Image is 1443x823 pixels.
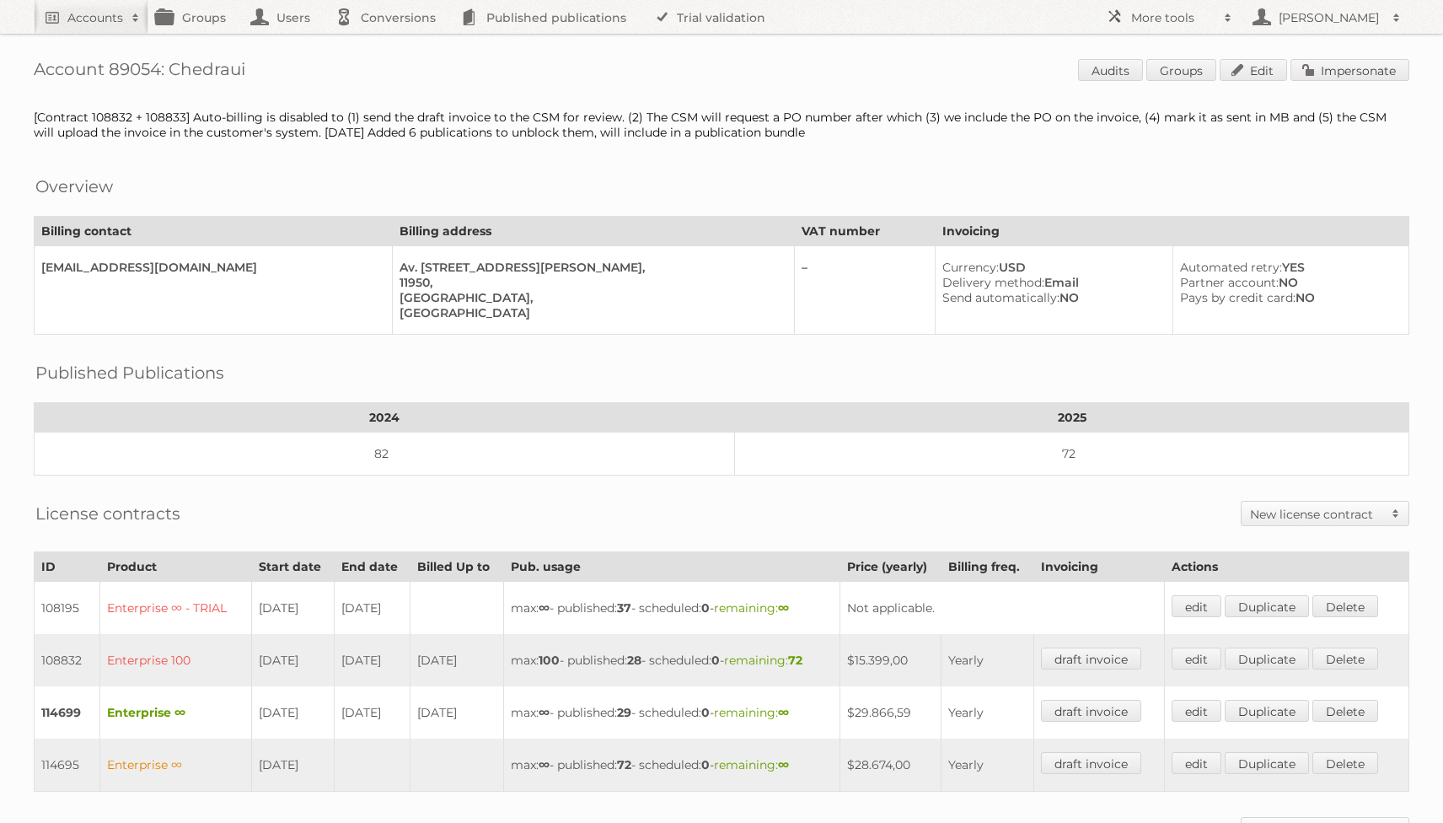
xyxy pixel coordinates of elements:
[35,217,393,246] th: Billing contact
[941,634,1034,686] td: Yearly
[778,600,789,616] strong: ∞
[1312,752,1378,774] a: Delete
[840,739,941,792] td: $28.674,00
[100,552,252,582] th: Product
[942,290,1160,305] div: NO
[392,217,795,246] th: Billing address
[1225,752,1309,774] a: Duplicate
[503,739,840,792] td: max: - published: - scheduled: -
[35,739,100,792] td: 114695
[627,653,641,668] strong: 28
[35,634,100,686] td: 108832
[1180,275,1279,290] span: Partner account:
[35,686,100,739] td: 114699
[1041,700,1141,722] a: draft invoice
[1146,59,1216,81] a: Groups
[1180,290,1395,305] div: NO
[35,582,100,635] td: 108195
[617,600,631,616] strong: 37
[1172,648,1221,670] a: edit
[35,552,100,582] th: ID
[35,501,180,526] h2: License contracts
[795,217,935,246] th: VAT number
[252,552,335,582] th: Start date
[778,757,789,772] strong: ∞
[735,403,1409,433] th: 2025
[34,110,1409,140] div: [Contract 108832 + 108833] Auto-billing is disabled to (1) send the draft invoice to the CSM for ...
[1131,9,1215,26] h2: More tools
[617,757,631,772] strong: 72
[942,260,999,275] span: Currency:
[788,653,802,668] strong: 72
[35,174,113,199] h2: Overview
[1180,290,1295,305] span: Pays by credit card:
[334,552,410,582] th: End date
[67,9,123,26] h2: Accounts
[1078,59,1143,81] a: Audits
[252,634,335,686] td: [DATE]
[539,705,550,720] strong: ∞
[400,290,781,305] div: [GEOGRAPHIC_DATA],
[942,275,1160,290] div: Email
[701,705,710,720] strong: 0
[400,305,781,320] div: [GEOGRAPHIC_DATA]
[1220,59,1287,81] a: Edit
[252,582,335,635] td: [DATE]
[1383,502,1408,525] span: Toggle
[714,705,789,720] span: remaining:
[1180,260,1282,275] span: Automated retry:
[334,582,410,635] td: [DATE]
[778,705,789,720] strong: ∞
[701,757,710,772] strong: 0
[41,260,378,275] div: [EMAIL_ADDRESS][DOMAIN_NAME]
[941,739,1034,792] td: Yearly
[1180,275,1395,290] div: NO
[840,686,941,739] td: $29.866,59
[942,290,1059,305] span: Send automatically:
[503,686,840,739] td: max: - published: - scheduled: -
[400,275,781,290] div: 11950,
[1312,648,1378,670] a: Delete
[1172,595,1221,617] a: edit
[795,246,935,335] td: –
[100,739,252,792] td: Enterprise ∞
[1250,506,1383,523] h2: New license contract
[410,552,504,582] th: Billed Up to
[1033,552,1164,582] th: Invoicing
[252,739,335,792] td: [DATE]
[942,260,1160,275] div: USD
[724,653,802,668] span: remaining:
[942,275,1044,290] span: Delivery method:
[1274,9,1384,26] h2: [PERSON_NAME]
[252,686,335,739] td: [DATE]
[1312,595,1378,617] a: Delete
[935,217,1408,246] th: Invoicing
[840,634,941,686] td: $15.399,00
[711,653,720,668] strong: 0
[400,260,781,275] div: Av. [STREET_ADDRESS][PERSON_NAME],
[1312,700,1378,722] a: Delete
[1242,502,1408,525] a: New license contract
[34,59,1409,84] h1: Account 89054: Chedraui
[735,433,1409,476] td: 72
[100,634,252,686] td: Enterprise 100
[1225,595,1309,617] a: Duplicate
[714,757,789,772] span: remaining:
[1041,752,1141,774] a: draft invoice
[941,686,1034,739] td: Yearly
[410,686,504,739] td: [DATE]
[539,757,550,772] strong: ∞
[1164,552,1408,582] th: Actions
[941,552,1034,582] th: Billing freq.
[334,634,410,686] td: [DATE]
[701,600,710,616] strong: 0
[503,582,840,635] td: max: - published: - scheduled: -
[1041,648,1141,670] a: draft invoice
[617,705,631,720] strong: 29
[100,686,252,739] td: Enterprise ∞
[1172,752,1221,774] a: edit
[840,552,941,582] th: Price (yearly)
[1225,648,1309,670] a: Duplicate
[35,433,735,476] td: 82
[503,552,840,582] th: Pub. usage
